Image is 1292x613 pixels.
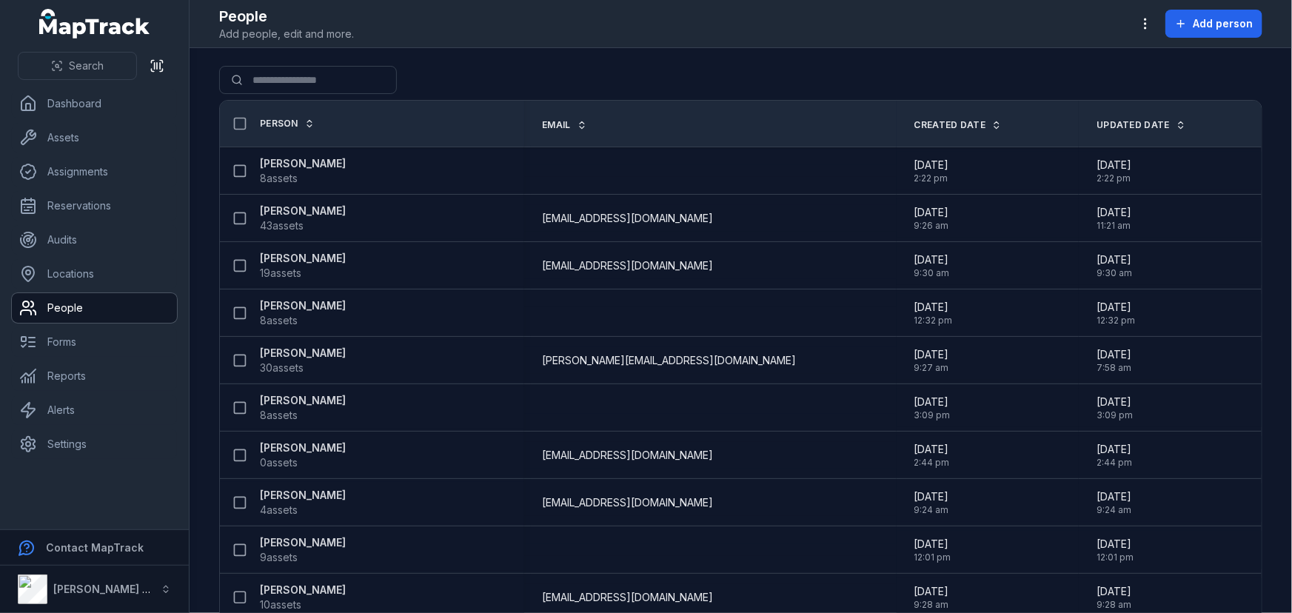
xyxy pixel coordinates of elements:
[914,315,953,326] span: 12:32 pm
[1097,395,1133,421] time: 8/8/2025, 3:09:04 PM
[260,488,346,503] strong: [PERSON_NAME]
[1097,504,1131,516] span: 9:24 am
[260,550,298,565] span: 9 assets
[914,267,950,279] span: 9:30 am
[260,313,298,328] span: 8 assets
[542,211,713,226] span: [EMAIL_ADDRESS][DOMAIN_NAME]
[260,361,304,375] span: 30 assets
[1097,158,1131,172] span: [DATE]
[69,58,104,73] span: Search
[260,118,298,130] span: Person
[260,156,346,171] strong: [PERSON_NAME]
[914,205,949,220] span: [DATE]
[914,442,950,469] time: 6/13/2025, 2:44:57 PM
[1097,599,1131,611] span: 9:28 am
[260,171,298,186] span: 8 assets
[914,347,949,374] time: 3/4/2025, 9:27:41 AM
[12,191,177,221] a: Reservations
[914,205,949,232] time: 3/4/2025, 9:26:03 AM
[542,590,713,605] span: [EMAIL_ADDRESS][DOMAIN_NAME]
[260,535,346,550] strong: [PERSON_NAME]
[260,393,346,423] a: [PERSON_NAME]8assets
[260,408,298,423] span: 8 assets
[12,429,177,459] a: Settings
[12,157,177,187] a: Assignments
[12,293,177,323] a: People
[914,252,950,279] time: 6/4/2025, 9:30:08 AM
[219,6,354,27] h2: People
[1097,205,1131,232] time: 6/12/2025, 11:21:27 AM
[260,346,346,361] strong: [PERSON_NAME]
[1097,457,1132,469] span: 2:44 pm
[914,537,951,552] span: [DATE]
[260,298,346,313] strong: [PERSON_NAME]
[542,258,713,273] span: [EMAIL_ADDRESS][DOMAIN_NAME]
[1097,362,1131,374] span: 7:58 am
[12,361,177,391] a: Reports
[1097,584,1131,611] time: 3/4/2025, 9:28:25 AM
[914,395,951,421] time: 8/8/2025, 3:09:04 PM
[1097,119,1170,131] span: Updated Date
[1193,16,1253,31] span: Add person
[1097,537,1134,563] time: 7/10/2025, 12:01:41 PM
[260,503,298,517] span: 4 assets
[1097,442,1132,469] time: 6/13/2025, 2:44:57 PM
[1097,300,1135,315] span: [DATE]
[1097,220,1131,232] span: 11:21 am
[260,455,298,470] span: 0 assets
[260,156,346,186] a: [PERSON_NAME]8assets
[260,441,346,455] strong: [PERSON_NAME]
[260,266,301,281] span: 19 assets
[914,252,950,267] span: [DATE]
[914,599,949,611] span: 9:28 am
[1097,537,1134,552] span: [DATE]
[1097,119,1186,131] a: Updated Date
[1097,395,1133,409] span: [DATE]
[260,251,346,281] a: [PERSON_NAME]19assets
[914,300,953,315] span: [DATE]
[1097,252,1132,279] time: 6/4/2025, 9:30:08 AM
[542,353,796,368] span: [PERSON_NAME][EMAIL_ADDRESS][DOMAIN_NAME]
[1097,205,1131,220] span: [DATE]
[12,123,177,153] a: Assets
[914,409,951,421] span: 3:09 pm
[1097,552,1134,563] span: 12:01 pm
[260,583,346,612] a: [PERSON_NAME]10assets
[914,119,986,131] span: Created Date
[260,441,346,470] a: [PERSON_NAME]0assets
[914,584,949,599] span: [DATE]
[1097,489,1131,516] time: 5/12/2025, 9:24:05 AM
[39,9,150,38] a: MapTrack
[12,225,177,255] a: Audits
[260,597,301,612] span: 10 assets
[12,89,177,118] a: Dashboard
[1097,300,1135,326] time: 6/6/2025, 12:32:38 PM
[46,541,144,554] strong: Contact MapTrack
[914,457,950,469] span: 2:44 pm
[260,204,346,218] strong: [PERSON_NAME]
[260,298,346,328] a: [PERSON_NAME]8assets
[914,220,949,232] span: 9:26 am
[542,119,587,131] a: Email
[53,583,156,595] strong: [PERSON_NAME] Air
[260,346,346,375] a: [PERSON_NAME]30assets
[1097,315,1135,326] span: 12:32 pm
[1097,409,1133,421] span: 3:09 pm
[914,158,949,172] span: [DATE]
[1097,172,1131,184] span: 2:22 pm
[542,448,713,463] span: [EMAIL_ADDRESS][DOMAIN_NAME]
[260,118,315,130] a: Person
[1165,10,1262,38] button: Add person
[914,300,953,326] time: 6/6/2025, 12:32:38 PM
[260,218,304,233] span: 43 assets
[1097,442,1132,457] span: [DATE]
[1097,584,1131,599] span: [DATE]
[260,204,346,233] a: [PERSON_NAME]43assets
[260,488,346,517] a: [PERSON_NAME]4assets
[260,251,346,266] strong: [PERSON_NAME]
[914,489,949,504] span: [DATE]
[260,393,346,408] strong: [PERSON_NAME]
[1097,347,1131,374] time: 8/1/2025, 7:58:22 AM
[12,327,177,357] a: Forms
[914,347,949,362] span: [DATE]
